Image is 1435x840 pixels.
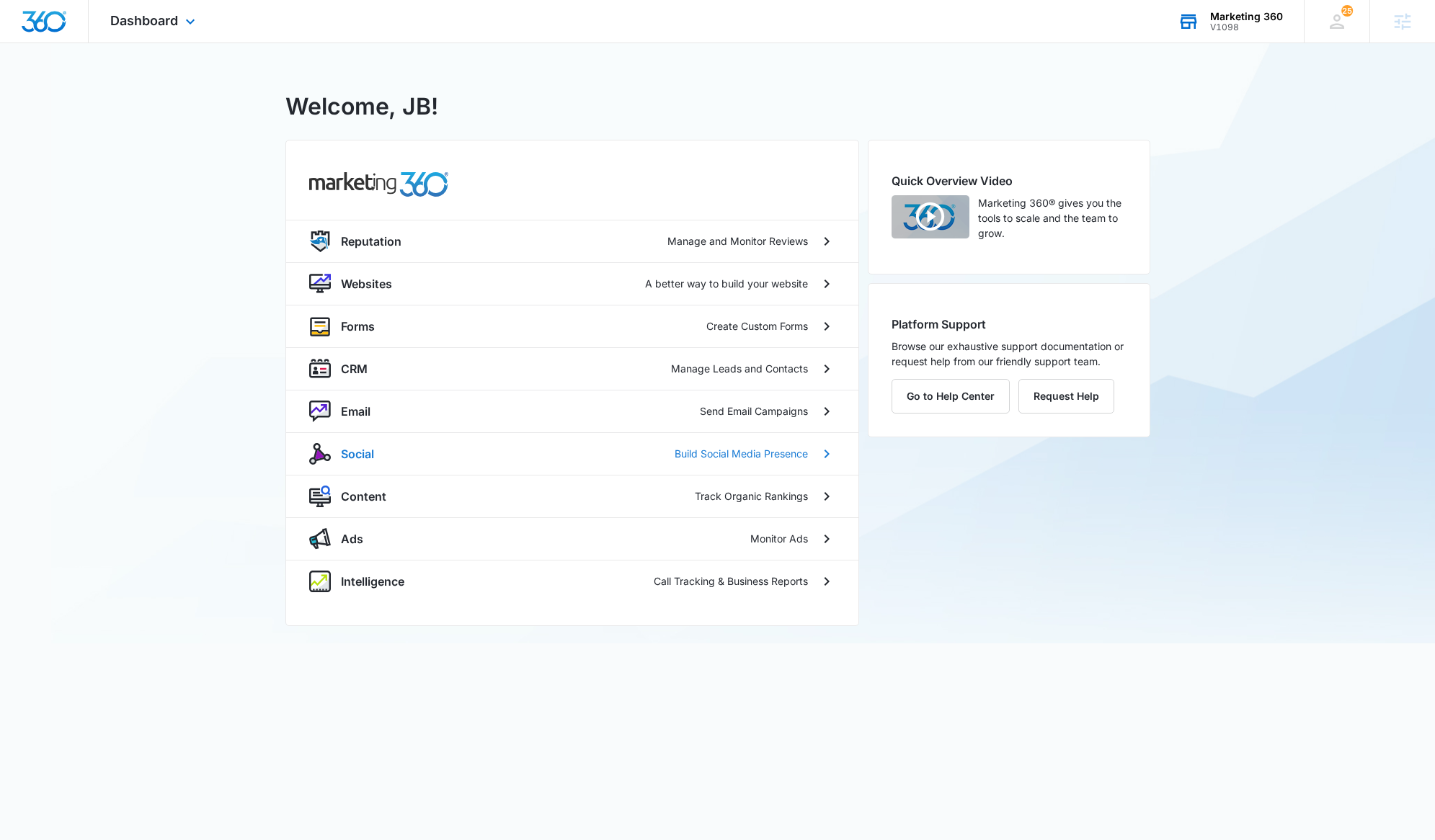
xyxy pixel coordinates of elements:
img: crm [309,358,331,380]
p: Intelligence [341,573,404,590]
a: intelligenceIntelligenceCall Tracking & Business Reports [286,560,858,602]
p: Manage Leads and Contacts [671,361,808,376]
a: websiteWebsitesA better way to build your website [286,262,858,305]
p: Call Tracking & Business Reports [654,573,808,589]
span: 25 [1341,5,1353,17]
p: Monitor Ads [750,531,808,546]
img: Quick Overview Video [892,195,969,238]
p: Forms [341,318,375,335]
p: Email [341,403,370,420]
a: adsAdsMonitor Ads [286,517,858,560]
div: account name [1210,11,1283,22]
p: Build Social Media Presence [675,446,808,461]
button: Request Help [1018,379,1114,414]
p: Social [341,445,374,463]
p: Content [341,488,386,505]
a: formsFormsCreate Custom Forms [286,305,858,347]
a: Request Help [1018,390,1114,402]
p: Ads [341,530,363,548]
h2: Platform Support [892,316,1127,333]
p: Create Custom Forms [706,318,808,334]
img: ads [309,528,331,550]
p: A better way to build your website [645,276,808,291]
h1: Welcome, JB! [285,89,438,124]
a: contentContentTrack Organic Rankings [286,475,858,517]
p: Browse our exhaustive support documentation or request help from our friendly support team. [892,339,1127,369]
button: Go to Help Center [892,379,1010,414]
img: reputation [309,231,331,252]
h2: Quick Overview Video [892,172,1127,189]
img: common.products.marketing.title [309,172,449,197]
img: intelligence [309,571,331,592]
img: social [309,443,331,465]
a: nurtureEmailSend Email Campaigns [286,390,858,432]
img: website [309,273,331,295]
a: Go to Help Center [892,390,1018,402]
img: forms [309,316,331,337]
p: Track Organic Rankings [695,488,808,504]
p: CRM [341,360,368,377]
span: Dashboard [110,13,178,28]
p: Marketing 360® gives you the tools to scale and the team to grow. [978,195,1127,241]
p: Reputation [341,233,401,250]
img: content [309,486,331,507]
img: nurture [309,401,331,422]
a: socialSocialBuild Social Media Presence [286,432,858,475]
p: Websites [341,275,392,292]
a: crmCRMManage Leads and Contacts [286,347,858,390]
p: Manage and Monitor Reviews [667,233,808,249]
p: Send Email Campaigns [700,403,808,419]
div: account id [1210,22,1283,32]
a: reputationReputationManage and Monitor Reviews [286,220,858,262]
div: notifications count [1341,5,1353,17]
